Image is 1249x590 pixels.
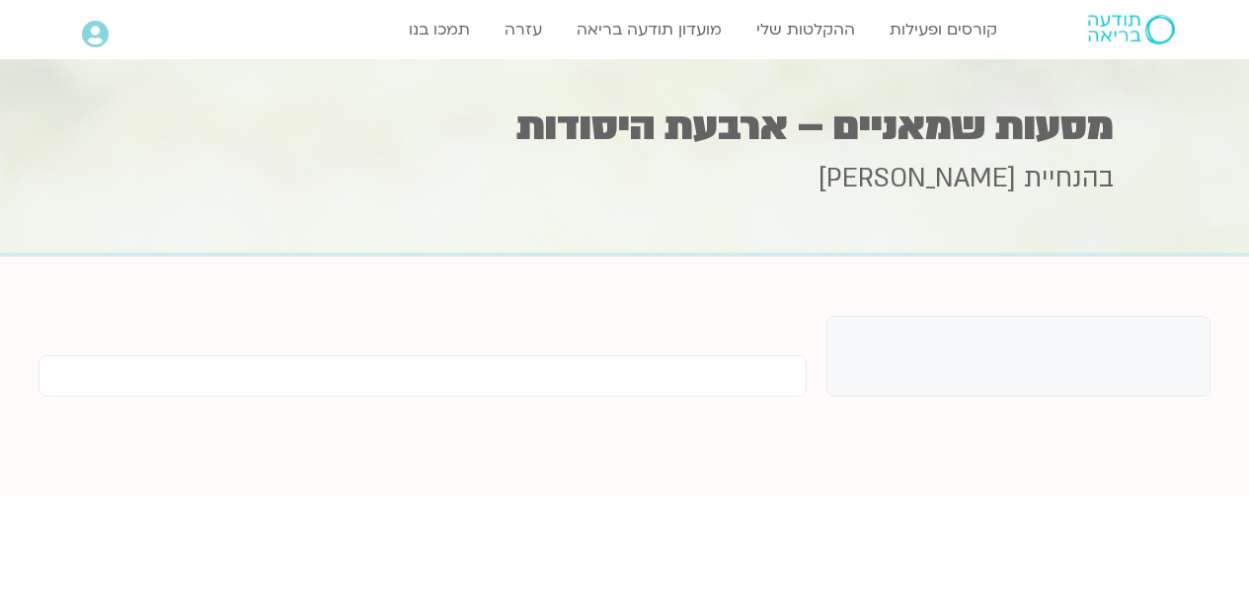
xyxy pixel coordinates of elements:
[1024,161,1114,196] span: בהנחיית
[746,11,865,48] a: ההקלטות שלי
[399,11,480,48] a: תמכו בנו
[880,11,1007,48] a: קורסים ופעילות
[136,108,1114,146] h1: מסעות שמאניים – ארבעת היסודות
[495,11,552,48] a: עזרה
[567,11,732,48] a: מועדון תודעה בריאה
[1088,15,1175,44] img: תודעה בריאה
[819,161,1016,196] span: [PERSON_NAME]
